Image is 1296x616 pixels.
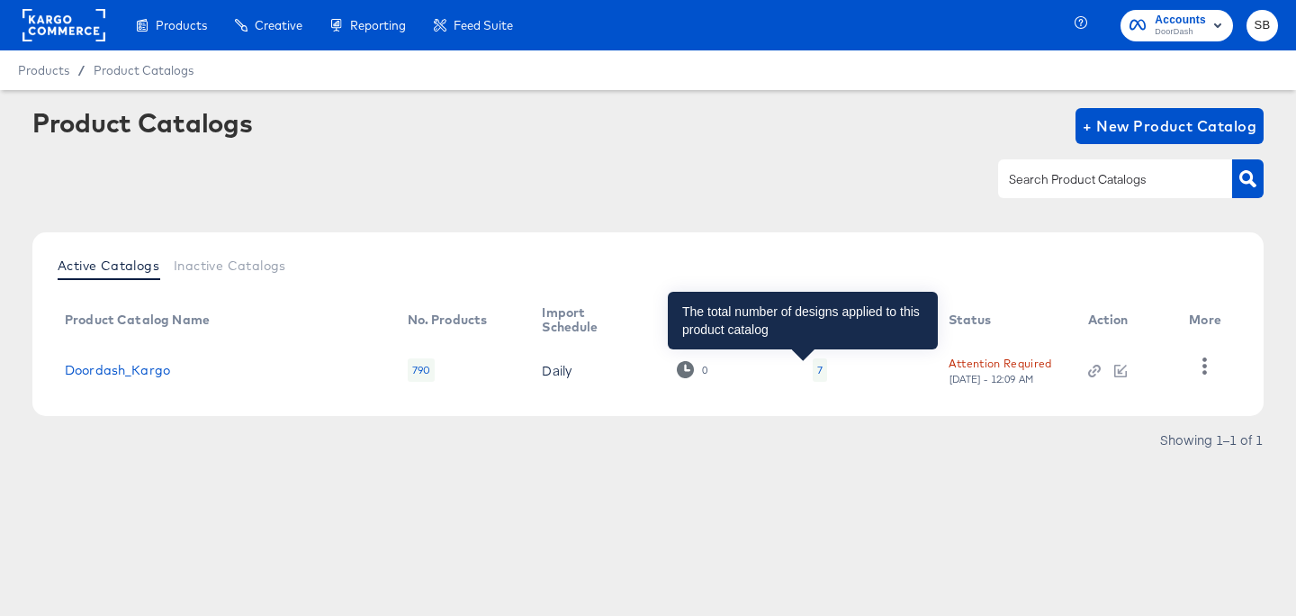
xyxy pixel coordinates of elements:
div: 7 [817,363,823,377]
span: Active Catalogs [58,258,159,273]
button: Attention Required[DATE] - 12:09 AM [949,354,1052,385]
input: Search Product Catalogs [1005,169,1197,190]
div: 7 [813,358,827,382]
span: Creative [255,18,302,32]
div: Attention Required [949,354,1052,373]
button: + New Product Catalog [1075,108,1264,144]
div: Import Schedule [542,305,641,334]
a: Product Catalogs [94,63,193,77]
span: / [69,63,94,77]
a: Doordash_Kargo [65,363,170,377]
span: DoorDash [1155,25,1206,40]
div: No. Products [408,313,488,327]
div: [DATE] - 12:09 AM [949,373,1035,385]
th: Action [1074,299,1175,342]
span: SB [1254,15,1271,36]
span: Feed Suite [454,18,513,32]
td: Daily [527,342,662,398]
button: SB [1246,10,1278,41]
div: Design Templates [813,305,913,334]
span: Accounts [1155,11,1206,30]
button: AccountsDoorDash [1120,10,1233,41]
span: Inactive Catalogs [174,258,286,273]
div: 0 [701,364,708,376]
div: 0 [677,361,708,378]
div: Scheduled Updates [677,305,777,334]
th: Status [934,299,1074,342]
span: Reporting [350,18,406,32]
div: Product Catalog Name [65,313,210,327]
span: + New Product Catalog [1083,113,1256,139]
div: Product Catalogs [32,108,252,137]
span: Products [18,63,69,77]
th: More [1174,299,1243,342]
div: 790 [408,358,435,382]
div: Showing 1–1 of 1 [1159,433,1264,446]
span: Products [156,18,207,32]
